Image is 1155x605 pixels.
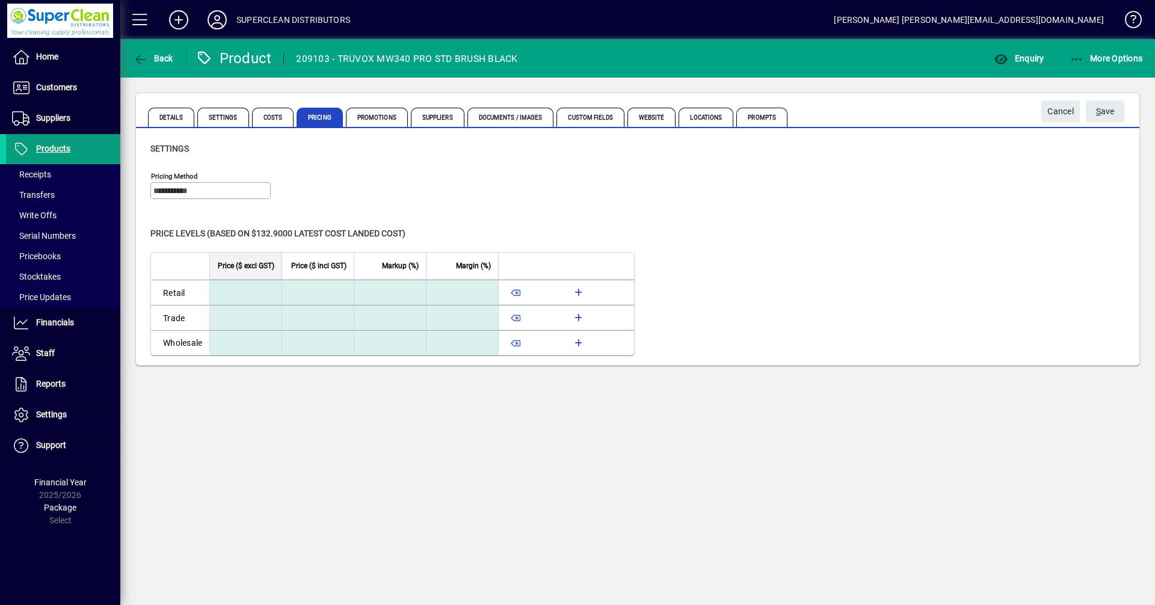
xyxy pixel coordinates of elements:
[12,231,76,241] span: Serial Numbers
[411,108,464,127] span: Suppliers
[6,164,120,185] a: Receipts
[834,10,1104,29] div: [PERSON_NAME] [PERSON_NAME][EMAIL_ADDRESS][DOMAIN_NAME]
[12,292,71,302] span: Price Updates
[456,259,491,272] span: Margin (%)
[1070,54,1143,63] span: More Options
[34,478,87,487] span: Financial Year
[36,52,58,61] span: Home
[6,369,120,399] a: Reports
[252,108,294,127] span: Costs
[44,503,76,512] span: Package
[991,48,1047,69] button: Enquiry
[196,49,272,68] div: Product
[151,305,209,330] td: Trade
[296,49,517,69] div: 209103 - TRUVOX MW340 PRO STD BRUSH BLACK
[36,318,74,327] span: Financials
[12,190,55,200] span: Transfers
[36,82,77,92] span: Customers
[6,103,120,134] a: Suppliers
[382,259,419,272] span: Markup (%)
[679,108,733,127] span: Locations
[36,348,55,358] span: Staff
[6,400,120,430] a: Settings
[1096,106,1101,116] span: S
[198,9,236,31] button: Profile
[1116,2,1140,41] a: Knowledge Base
[6,308,120,338] a: Financials
[133,54,173,63] span: Back
[120,48,186,69] app-page-header-button: Back
[151,172,198,180] mat-label: Pricing method
[6,431,120,461] a: Support
[236,10,350,29] div: SUPERCLEAN DISTRIBUTORS
[36,410,67,419] span: Settings
[1067,48,1146,69] button: More Options
[197,108,249,127] span: Settings
[1047,102,1074,121] span: Cancel
[36,379,66,388] span: Reports
[12,251,61,261] span: Pricebooks
[148,108,194,127] span: Details
[346,108,408,127] span: Promotions
[12,170,51,179] span: Receipts
[6,339,120,369] a: Staff
[6,205,120,226] a: Write Offs
[291,259,346,272] span: Price ($ incl GST)
[218,259,274,272] span: Price ($ excl GST)
[151,330,209,355] td: Wholesale
[736,108,787,127] span: Prompts
[36,113,70,123] span: Suppliers
[6,287,120,307] a: Price Updates
[12,272,61,281] span: Stocktakes
[994,54,1044,63] span: Enquiry
[1086,100,1124,122] button: Save
[627,108,676,127] span: Website
[6,42,120,72] a: Home
[150,229,405,238] span: Price levels (based on $132.9000 Latest cost landed cost)
[6,185,120,205] a: Transfers
[6,246,120,266] a: Pricebooks
[130,48,176,69] button: Back
[36,440,66,450] span: Support
[556,108,624,127] span: Custom Fields
[6,226,120,246] a: Serial Numbers
[6,266,120,287] a: Stocktakes
[36,144,70,153] span: Products
[297,108,343,127] span: Pricing
[12,210,57,220] span: Write Offs
[1096,102,1115,121] span: ave
[467,108,554,127] span: Documents / Images
[1041,100,1080,122] button: Cancel
[151,280,209,305] td: Retail
[159,9,198,31] button: Add
[150,144,189,153] span: Settings
[6,73,120,103] a: Customers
